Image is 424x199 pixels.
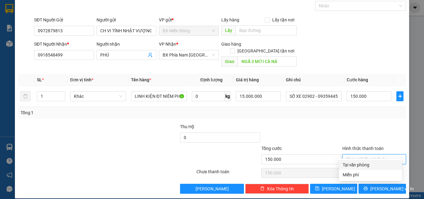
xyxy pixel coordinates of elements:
[267,185,294,192] span: Xóa Thông tin
[359,184,406,194] button: printer[PERSON_NAME] và In
[235,47,297,54] span: [GEOGRAPHIC_DATA] tận nơi
[196,185,229,192] span: [PERSON_NAME]
[180,124,194,129] span: Thu Hộ
[221,25,236,35] span: Lấy
[200,77,222,82] span: Định lượng
[159,16,219,23] div: VP gửi
[163,26,215,35] span: BX Miền Đông
[310,184,358,194] button: save[PERSON_NAME]
[97,41,156,47] div: Người nhận
[370,185,414,192] span: [PERSON_NAME] và In
[245,184,309,194] button: deleteXóa Thông tin
[131,91,187,101] input: VD: Bàn, Ghế
[238,57,297,66] input: Dọc đường
[322,185,355,192] span: [PERSON_NAME]
[236,77,259,82] span: Giá trị hàng
[20,109,164,116] div: Tổng: 1
[221,17,239,22] span: Lấy hàng
[283,74,344,86] th: Ghi chú
[196,168,261,179] div: Chưa thanh toán
[163,50,215,60] span: BX Phía Nam Nha Trang
[20,91,30,101] button: delete
[131,77,151,82] span: Tên hàng
[396,91,404,101] button: plus
[286,91,342,101] input: Ghi Chú
[342,146,384,151] label: Hình thức thanh toán
[225,91,231,101] span: kg
[236,91,281,101] input: 0
[260,186,264,191] span: delete
[343,171,398,178] div: Miễn phí
[159,42,176,47] span: VP Nhận
[34,16,94,23] div: SĐT Người Gửi
[221,57,238,66] span: Giao
[397,94,403,99] span: plus
[347,77,368,82] span: Cước hàng
[97,16,156,23] div: Người gửi
[315,186,319,191] span: save
[221,42,241,47] span: Giao hàng
[261,146,282,151] span: Tổng cước
[270,16,297,23] span: Lấy tận nơi
[148,52,153,57] span: user-add
[343,161,398,168] div: Tại văn phòng
[236,25,297,35] input: Dọc đường
[363,186,368,191] span: printer
[180,184,244,194] button: [PERSON_NAME]
[74,92,122,101] span: Khác
[34,41,94,47] div: SĐT Người Nhận
[37,77,42,82] span: SL
[70,77,93,82] span: Đơn vị tính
